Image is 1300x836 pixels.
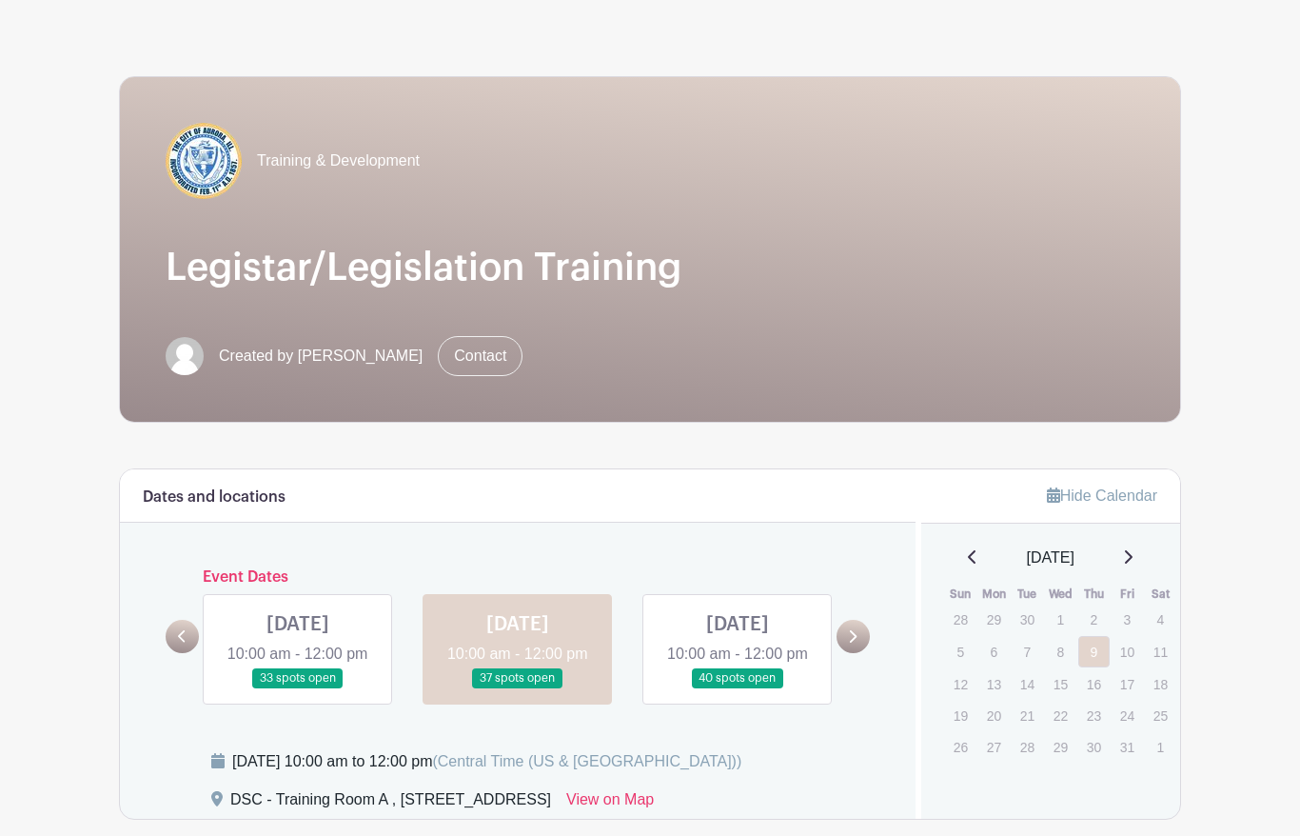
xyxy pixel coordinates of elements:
[1078,636,1110,667] a: 9
[438,336,522,376] a: Contact
[1012,605,1043,634] p: 30
[432,753,741,769] span: (Central Time (US & [GEOGRAPHIC_DATA]))
[945,605,976,634] p: 28
[1111,585,1144,604] th: Fri
[143,488,286,507] h6: Dates and locations
[978,732,1010,762] p: 27
[1012,637,1043,667] p: 7
[978,669,1010,699] p: 13
[1045,732,1076,762] p: 29
[945,637,976,667] p: 5
[1045,669,1076,699] p: 15
[1112,669,1143,699] p: 17
[1112,637,1143,667] p: 10
[1012,669,1043,699] p: 14
[978,701,1010,730] p: 20
[1045,605,1076,634] p: 1
[219,345,423,368] span: Created by [PERSON_NAME]
[1112,732,1143,762] p: 31
[1012,701,1043,730] p: 21
[1145,701,1176,730] p: 25
[1044,585,1077,604] th: Wed
[1078,669,1110,699] p: 16
[230,788,551,819] div: DSC - Training Room A , [STREET_ADDRESS]
[166,245,1134,290] h1: Legistar/Legislation Training
[199,568,837,587] h6: Event Dates
[566,788,654,819] a: View on Map
[1047,488,1157,504] a: Hide Calendar
[1145,605,1176,634] p: 4
[1045,637,1076,667] p: 8
[1011,585,1044,604] th: Tue
[1027,547,1074,569] span: [DATE]
[978,637,1010,667] p: 6
[1112,605,1143,634] p: 3
[945,701,976,730] p: 19
[1145,669,1176,699] p: 18
[945,732,976,762] p: 26
[1112,701,1143,730] p: 24
[1145,732,1176,762] p: 1
[257,149,420,172] span: Training & Development
[1077,585,1111,604] th: Thu
[1078,605,1110,634] p: 2
[1012,732,1043,762] p: 28
[166,123,242,199] img: COA%20logo%20(2).jpg
[1144,585,1177,604] th: Sat
[945,669,976,699] p: 12
[1078,701,1110,730] p: 23
[944,585,977,604] th: Sun
[166,337,204,375] img: default-ce2991bfa6775e67f084385cd625a349d9dcbb7a52a09fb2fda1e96e2d18dcdb.png
[1078,732,1110,762] p: 30
[978,605,1010,634] p: 29
[1045,701,1076,730] p: 22
[1145,637,1176,667] p: 11
[977,585,1011,604] th: Mon
[232,750,741,773] div: [DATE] 10:00 am to 12:00 pm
